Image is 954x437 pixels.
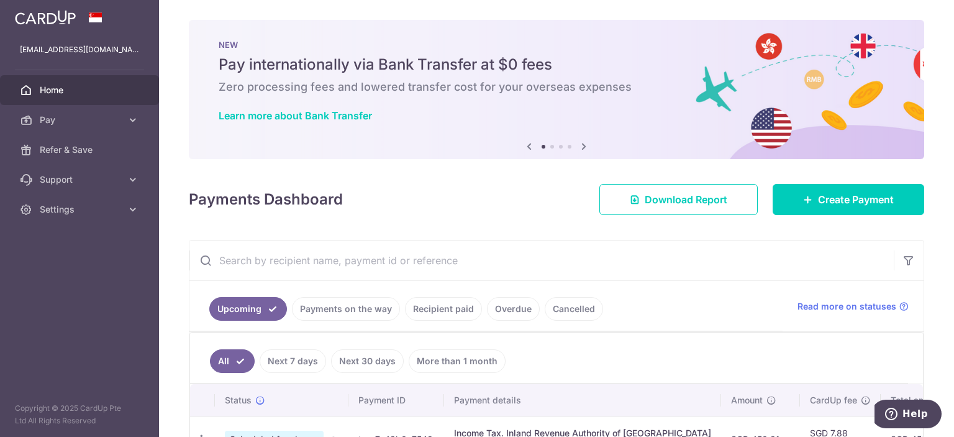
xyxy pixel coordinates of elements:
[545,297,603,321] a: Cancelled
[797,300,896,313] span: Read more on statuses
[189,241,894,280] input: Search by recipient name, payment id or reference
[348,384,444,416] th: Payment ID
[810,394,857,407] span: CardUp fee
[797,300,909,313] a: Read more on statuses
[292,297,400,321] a: Payments on the way
[487,297,540,321] a: Overdue
[444,384,721,416] th: Payment details
[599,184,758,215] a: Download Report
[15,10,76,25] img: CardUp
[40,144,122,156] span: Refer & Save
[331,349,404,373] a: Next 30 days
[219,40,894,50] p: NEW
[773,184,924,215] a: Create Payment
[818,192,894,207] span: Create Payment
[40,173,122,186] span: Support
[225,394,252,407] span: Status
[20,44,139,56] p: [EMAIL_ADDRESS][DOMAIN_NAME]
[409,349,506,373] a: More than 1 month
[219,80,894,94] h6: Zero processing fees and lowered transfer cost for your overseas expenses
[874,400,942,431] iframe: Opens a widget where you can find more information
[891,394,932,407] span: Total amt.
[40,84,122,96] span: Home
[219,55,894,75] h5: Pay internationally via Bank Transfer at $0 fees
[260,349,326,373] a: Next 7 days
[40,203,122,216] span: Settings
[645,192,727,207] span: Download Report
[219,109,372,122] a: Learn more about Bank Transfer
[405,297,482,321] a: Recipient paid
[189,188,343,211] h4: Payments Dashboard
[210,349,255,373] a: All
[731,394,763,407] span: Amount
[209,297,287,321] a: Upcoming
[189,20,924,159] img: Bank transfer banner
[40,114,122,126] span: Pay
